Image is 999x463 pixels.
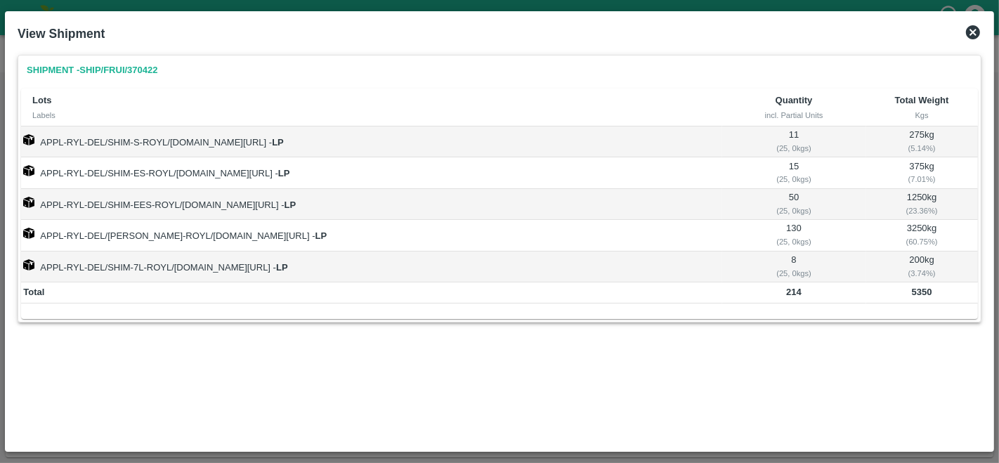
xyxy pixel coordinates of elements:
[21,189,722,220] td: APPL-RYL-DEL/SHIM-EES-ROYL/[DOMAIN_NAME][URL] -
[278,168,290,178] strong: LP
[912,287,932,297] b: 5350
[315,230,327,241] strong: LP
[722,126,866,157] td: 11
[23,134,34,145] img: box
[722,189,866,220] td: 50
[724,235,863,248] div: ( 25, 0 kgs)
[23,165,34,176] img: box
[23,259,34,270] img: box
[276,262,288,273] strong: LP
[23,197,34,208] img: box
[21,126,722,157] td: APPL-RYL-DEL/SHIM-S-ROYL/[DOMAIN_NAME][URL] -
[866,126,978,157] td: 275 kg
[272,137,284,148] strong: LP
[21,252,722,282] td: APPL-RYL-DEL/SHIM-7L-ROYL/[DOMAIN_NAME][URL] -
[21,58,163,83] a: Shipment -SHIP/FRUI/370422
[285,200,296,210] strong: LP
[868,235,976,248] div: ( 60.75 %)
[722,220,866,251] td: 130
[724,267,863,280] div: ( 25, 0 kgs)
[23,287,44,297] b: Total
[722,252,866,282] td: 8
[776,95,813,105] b: Quantity
[868,267,976,280] div: ( 3.74 %)
[866,189,978,220] td: 1250 kg
[724,173,863,185] div: ( 25, 0 kgs)
[23,228,34,239] img: box
[18,27,105,41] b: View Shipment
[866,157,978,188] td: 375 kg
[724,142,863,155] div: ( 25, 0 kgs)
[877,109,967,122] div: Kgs
[32,109,711,122] div: Labels
[868,142,976,155] div: ( 5.14 %)
[866,220,978,251] td: 3250 kg
[868,204,976,217] div: ( 23.36 %)
[722,157,866,188] td: 15
[724,204,863,217] div: ( 25, 0 kgs)
[786,287,802,297] b: 214
[868,173,976,185] div: ( 7.01 %)
[895,95,949,105] b: Total Weight
[733,109,855,122] div: incl. Partial Units
[21,157,722,188] td: APPL-RYL-DEL/SHIM-ES-ROYL/[DOMAIN_NAME][URL] -
[21,220,722,251] td: APPL-RYL-DEL/[PERSON_NAME]-ROYL/[DOMAIN_NAME][URL] -
[866,252,978,282] td: 200 kg
[32,95,51,105] b: Lots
